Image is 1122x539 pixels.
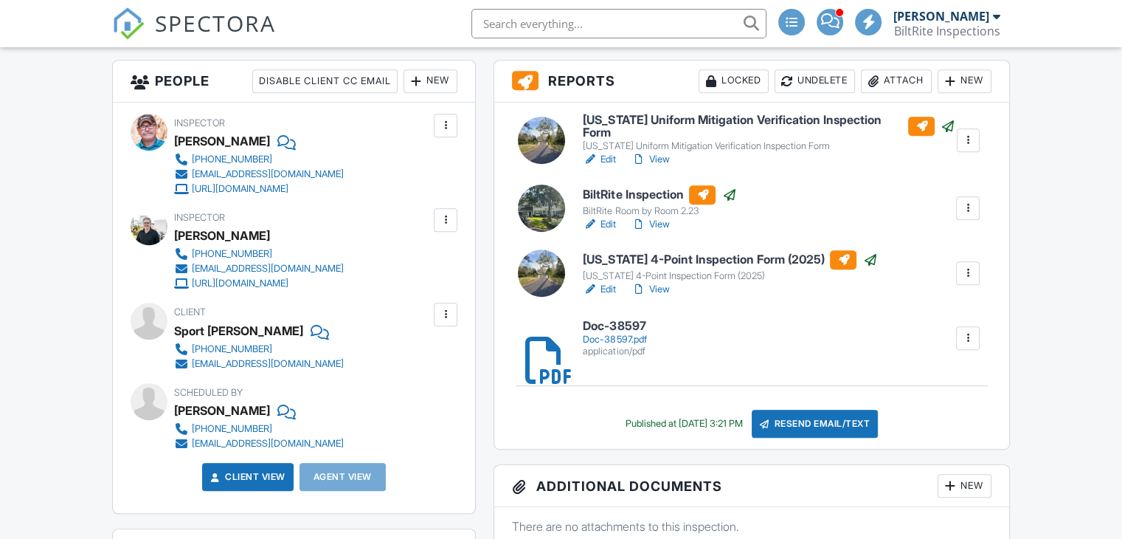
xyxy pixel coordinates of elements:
[192,248,272,260] div: [PHONE_NUMBER]
[207,470,285,484] a: Client View
[174,130,270,152] div: [PERSON_NAME]
[583,282,616,297] a: Edit
[174,387,243,398] span: Scheduled By
[404,69,457,93] div: New
[583,185,736,205] h6: BiltRite Inspection
[471,9,766,38] input: Search everything...
[583,320,646,357] a: Doc-38597 Doc-38597.pdf application/pdf
[174,276,344,291] a: [URL][DOMAIN_NAME]
[174,422,344,436] a: [PHONE_NUMBER]
[174,212,225,223] span: Inspector
[583,270,877,282] div: [US_STATE] 4-Point Inspection Form (2025)
[192,278,288,289] div: [URL][DOMAIN_NAME]
[174,357,344,371] a: [EMAIL_ADDRESS][DOMAIN_NAME]
[699,69,769,93] div: Locked
[512,518,991,535] p: There are no attachments to this inspection.
[174,167,344,182] a: [EMAIL_ADDRESS][DOMAIN_NAME]
[938,69,991,93] div: New
[631,282,669,297] a: View
[174,152,344,167] a: [PHONE_NUMBER]
[583,217,616,232] a: Edit
[174,117,225,128] span: Inspector
[494,61,1009,103] h3: Reports
[174,399,270,422] div: [PERSON_NAME]
[174,436,344,451] a: [EMAIL_ADDRESS][DOMAIN_NAME]
[631,217,669,232] a: View
[494,465,1009,507] h3: Additional Documents
[192,358,344,370] div: [EMAIL_ADDRESS][DOMAIN_NAME]
[192,343,272,355] div: [PHONE_NUMBER]
[583,334,646,346] div: Doc-38597.pdf
[752,410,879,438] div: Resend Email/Text
[192,183,288,195] div: [URL][DOMAIN_NAME]
[631,152,669,167] a: View
[583,205,736,217] div: BiltRite Room by Room 2.23
[112,7,145,40] img: The Best Home Inspection Software - Spectora
[894,24,1000,38] div: BiltRite Inspections
[252,69,398,93] div: Disable Client CC Email
[174,342,344,357] a: [PHONE_NUMBER]
[583,346,646,357] div: application/pdf
[174,182,344,196] a: [URL][DOMAIN_NAME]
[113,61,475,103] h3: People
[861,69,932,93] div: Attach
[192,154,272,165] div: [PHONE_NUMBER]
[583,185,736,218] a: BiltRite Inspection BiltRite Room by Room 2.23
[192,423,272,435] div: [PHONE_NUMBER]
[174,224,270,247] div: [PERSON_NAME]
[155,7,276,38] span: SPECTORA
[775,69,855,93] div: Undelete
[174,306,206,317] span: Client
[174,261,344,276] a: [EMAIL_ADDRESS][DOMAIN_NAME]
[192,263,344,275] div: [EMAIL_ADDRESS][DOMAIN_NAME]
[583,114,955,153] a: [US_STATE] Uniform Mitigation Verification Inspection Form [US_STATE] Uniform Mitigation Verifica...
[583,114,955,140] h6: [US_STATE] Uniform Mitigation Verification Inspection Form
[583,320,646,333] h6: Doc-38597
[112,20,276,51] a: SPECTORA
[583,152,616,167] a: Edit
[192,168,344,180] div: [EMAIL_ADDRESS][DOMAIN_NAME]
[583,140,955,152] div: [US_STATE] Uniform Mitigation Verification Inspection Form
[192,438,344,450] div: [EMAIL_ADDRESS][DOMAIN_NAME]
[174,320,303,342] div: Sport [PERSON_NAME]
[938,474,991,498] div: New
[626,418,743,430] div: Published at [DATE] 3:21 PM
[583,250,877,283] a: [US_STATE] 4-Point Inspection Form (2025) [US_STATE] 4-Point Inspection Form (2025)
[893,9,989,24] div: [PERSON_NAME]
[583,250,877,269] h6: [US_STATE] 4-Point Inspection Form (2025)
[174,247,344,261] a: [PHONE_NUMBER]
